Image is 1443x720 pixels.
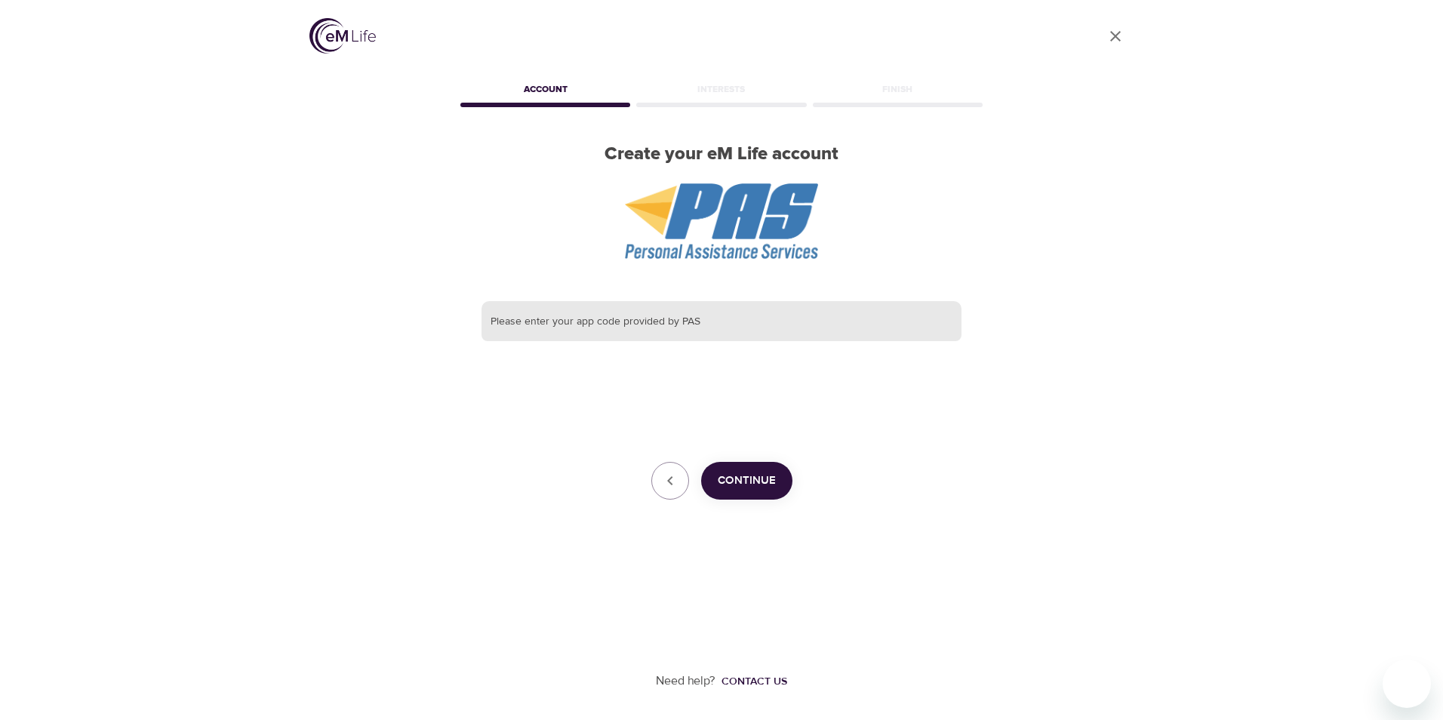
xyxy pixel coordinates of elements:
[656,672,715,690] p: Need help?
[721,674,787,689] div: Contact us
[701,462,792,500] button: Continue
[457,143,986,165] h2: Create your eM Life account
[1383,660,1431,708] iframe: Button to launch messaging window
[1097,18,1134,54] a: close
[718,471,776,491] span: Continue
[715,674,787,689] a: Contact us
[309,18,376,54] img: logo
[625,183,819,259] img: PAS%20logo.png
